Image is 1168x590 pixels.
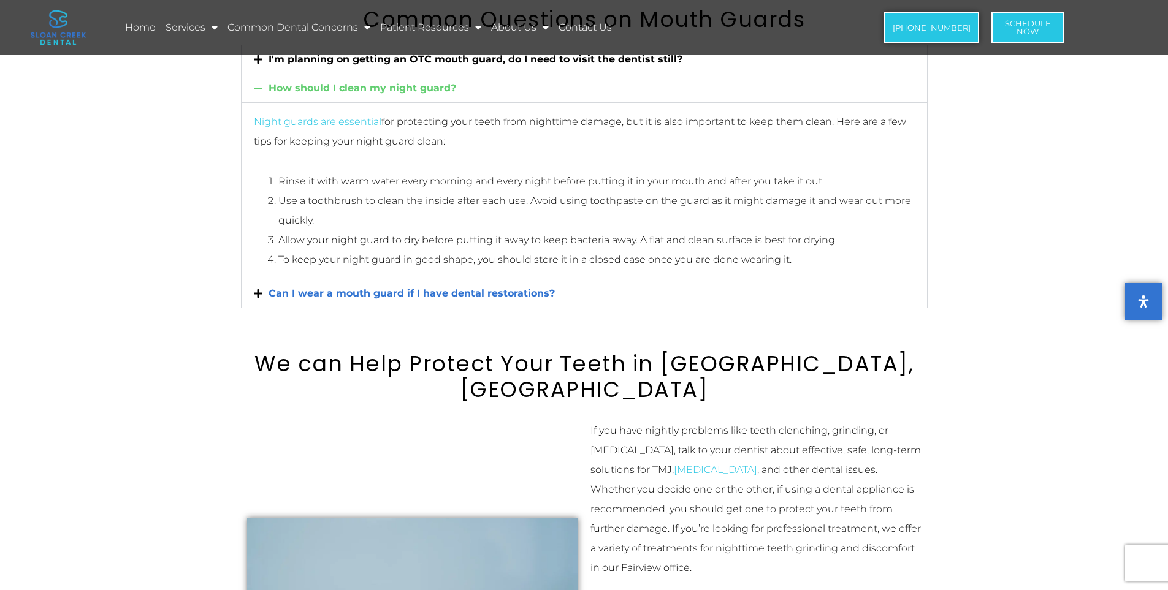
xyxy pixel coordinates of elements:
[884,12,979,43] a: [PHONE_NUMBER]
[590,421,922,578] p: If you have nightly problems like teeth clenching, grinding, or [MEDICAL_DATA], talk to your dent...
[254,112,915,151] p: for protecting your teeth from nighttime damage, but it is also important to keep them clean. Her...
[254,116,381,127] a: Night guards are essential
[269,287,555,299] a: Can I wear a mouth guard if I have dental restorations?
[31,10,86,45] img: logo
[269,53,682,65] a: I'm planning on getting an OTC mouth guard, do I need to visit the dentist still?
[278,172,915,191] li: Rinse it with warm water every morning and every night before putting it in your mouth and after ...
[241,351,928,403] h2: We can Help Protect Your Teeth in [GEOGRAPHIC_DATA], [GEOGRAPHIC_DATA]
[123,13,804,42] nav: Menu
[489,13,551,42] a: About Us
[1005,20,1051,36] span: Schedule Now
[123,13,158,42] a: Home
[674,464,757,475] a: [MEDICAL_DATA]
[378,13,483,42] a: Patient Resources
[557,13,614,42] a: Contact Us
[278,250,915,270] li: To keep your night guard in good shape, you should store it in a closed case once you are done we...
[1125,283,1162,320] button: Open Accessibility Panel
[278,230,915,250] li: Allow your night guard to dry before putting it away to keep bacteria away. A flat and clean surf...
[242,279,927,308] div: Can I wear a mouth guard if I have dental restorations?
[242,45,927,74] div: I'm planning on getting an OTC mouth guard, do I need to visit the dentist still?
[991,12,1064,43] a: ScheduleNow
[242,102,927,279] div: How should I clean my night guard?
[242,74,927,102] div: How should I clean my night guard?
[893,24,971,32] span: [PHONE_NUMBER]
[278,191,915,230] li: Use a toothbrush to clean the inside after each use. Avoid using toothpaste on the guard as it mi...
[164,13,219,42] a: Services
[226,13,372,42] a: Common Dental Concerns
[269,82,456,94] a: How should I clean my night guard?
